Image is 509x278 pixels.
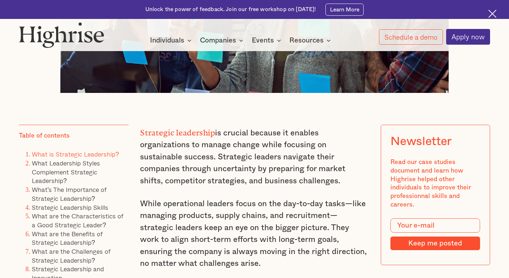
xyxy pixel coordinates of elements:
img: Highrise logo [19,22,104,48]
div: Companies [200,36,236,45]
div: Resources [289,36,333,45]
div: Companies [200,36,245,45]
input: Your e-mail [390,218,480,233]
a: What's The Importance of Strategic Leadership? [32,184,106,203]
div: Table of contents [19,131,70,140]
input: Keep me posted [390,237,480,250]
div: Resources [289,36,324,45]
p: is crucial because it enables organizations to manage change while focusing on sustainable succes... [140,125,369,187]
div: Newsletter [390,135,451,149]
div: Events [252,36,274,45]
a: Strategic Leadership Skills [32,202,108,212]
a: What is Strategic Leadership? [32,149,119,159]
div: Unlock the power of feedback. Join our free workshop on [DATE]! [145,6,316,13]
img: Cross icon [488,10,496,18]
div: Individuals [150,36,184,45]
div: Events [252,36,283,45]
strong: Strategic leadership [140,128,215,133]
a: What Leadership Styles Complement Strategic Leadership? [32,158,100,185]
div: Individuals [150,36,194,45]
a: Apply now [446,29,490,45]
a: What are the Benefits of Strategic Leadership? [32,229,103,248]
a: Learn More [325,4,364,16]
a: What are the Challenges of Strategic Leadership? [32,246,110,265]
p: While operational leaders focus on the day-to-day tasks—like managing products, supply chains, an... [140,198,369,269]
a: What are the Characteristics of a Good Strategic Leader? [32,211,123,230]
form: Modal Form [390,218,480,250]
div: Read our case studies document and learn how Highrise helped other individuals to improve their p... [390,158,480,209]
a: Schedule a demo [379,29,443,45]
